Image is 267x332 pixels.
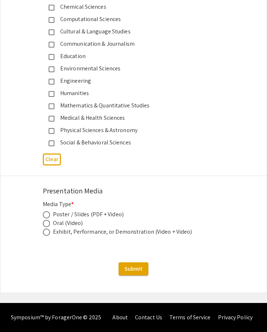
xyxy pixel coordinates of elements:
div: Exhibit, Performance, or Demonstration (Video + Video) [53,228,192,236]
a: Contact Us [135,313,162,321]
mat-label: Media Type [43,200,74,208]
div: Humanities [54,89,207,98]
div: Environmental Sciences [54,64,207,73]
div: Presentation Media [43,185,224,196]
div: Symposium™ by ForagerOne © 2025 [11,303,101,332]
a: Terms of Service [169,313,211,321]
div: Communication & Journalism [54,40,207,48]
div: Oral (Video) [53,219,83,228]
button: Clear [43,153,61,165]
div: Engineering [54,77,207,85]
div: Mathematics & Quantitative Studies [54,101,207,110]
div: Chemical Sciences [54,3,207,11]
span: Submit [124,265,143,272]
div: Cultural & Language Studies [54,27,207,36]
a: Privacy Policy [218,313,252,321]
div: Poster / Slides (PDF + Video) [53,210,124,219]
div: Education [54,52,207,61]
button: Submit [119,262,148,275]
div: Computational Sciences [54,15,207,24]
iframe: Chat [5,299,31,327]
a: About [112,313,128,321]
div: Physical Sciences & Astronomy [54,126,207,135]
div: Medical & Health Sciences [54,114,207,122]
div: Social & Behavioral Sciences [54,138,207,147]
